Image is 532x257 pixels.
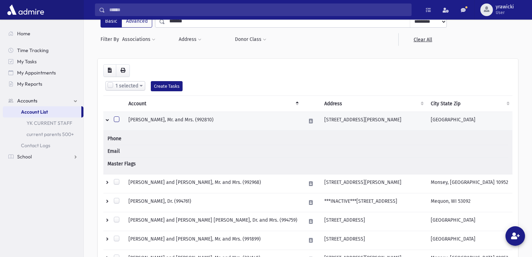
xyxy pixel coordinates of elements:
[17,154,32,160] span: School
[178,33,202,46] button: Address
[121,15,152,28] label: Advanced
[108,135,134,142] span: Phone
[124,95,302,112] th: Account: activate to sort column descending
[3,117,83,129] a: YK CURRENT STAFF
[6,3,46,17] img: AdmirePro
[427,174,512,193] td: Monsey, [GEOGRAPHIC_DATA] 10952
[427,212,512,231] td: [GEOGRAPHIC_DATA]
[101,36,122,43] span: Filter By
[101,15,122,28] label: Basic
[124,193,302,212] td: [PERSON_NAME], Dr. (994761)
[105,81,145,91] div: 1 selected
[124,212,302,231] td: [PERSON_NAME] and [PERSON_NAME] [PERSON_NAME], Dr. and Mrs. (994759)
[3,78,83,90] a: My Reports
[124,231,302,250] td: [PERSON_NAME] and [PERSON_NAME], Mr. and Mrs. (991899)
[17,70,56,76] span: My Appointments
[151,81,183,91] button: Create Tasks
[3,95,83,106] a: Accounts
[427,112,512,130] td: [GEOGRAPHIC_DATA]
[124,174,302,193] td: [PERSON_NAME] and [PERSON_NAME], Mr. and Mrs. (992968)
[320,212,427,231] td: [STREET_ADDRESS]
[3,129,83,140] a: current parents 500+
[17,58,37,65] span: My Tasks
[320,112,427,130] td: [STREET_ADDRESS][PERSON_NAME]
[17,81,42,87] span: My Reports
[21,109,48,115] span: Account List
[320,231,427,250] td: [STREET_ADDRESS]
[17,98,37,104] span: Accounts
[108,160,136,167] span: Master Flags
[427,95,512,112] th: City State Zip : activate to sort column ascending
[17,47,49,53] span: Time Tracking
[105,3,411,16] input: Search
[17,30,30,37] span: Home
[3,56,83,67] a: My Tasks
[103,64,116,77] button: CSV
[3,28,83,39] a: Home
[320,193,427,212] td: ***INACTIVE***[STREET_ADDRESS]
[108,148,134,155] span: Email
[101,15,152,28] div: FilterModes
[122,33,156,46] button: Associations
[496,4,514,10] span: yrawicki
[21,142,50,149] span: Contact Logs
[3,140,83,151] a: Contact Logs
[3,151,83,162] a: School
[116,64,130,77] button: Print
[320,95,427,112] th: Address : activate to sort column ascending
[235,33,267,46] button: Donor Class
[124,112,302,130] td: [PERSON_NAME], Mr. and Mrs. (992810)
[3,106,81,117] a: Account List
[398,33,447,46] a: Clear All
[427,231,512,250] td: [GEOGRAPHIC_DATA]
[3,67,83,78] a: My Appointments
[114,83,138,89] span: 1 selected
[320,174,427,193] td: [STREET_ADDRESS][PERSON_NAME]
[3,45,83,56] a: Time Tracking
[427,193,512,212] td: Mequon, WI 53092
[496,10,514,15] span: User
